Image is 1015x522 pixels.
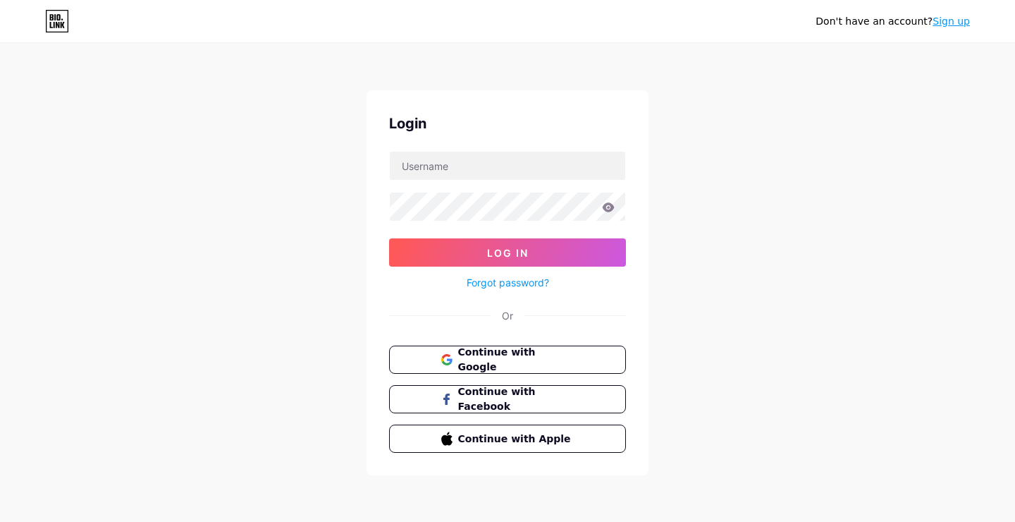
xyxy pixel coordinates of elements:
[389,346,626,374] button: Continue with Google
[389,238,626,267] button: Log In
[502,308,513,323] div: Or
[467,275,549,290] a: Forgot password?
[816,14,970,29] div: Don't have an account?
[389,113,626,134] div: Login
[487,247,529,259] span: Log In
[458,432,574,447] span: Continue with Apple
[458,384,574,414] span: Continue with Facebook
[389,385,626,413] button: Continue with Facebook
[933,16,970,27] a: Sign up
[390,152,625,180] input: Username
[389,425,626,453] button: Continue with Apple
[458,345,574,375] span: Continue with Google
